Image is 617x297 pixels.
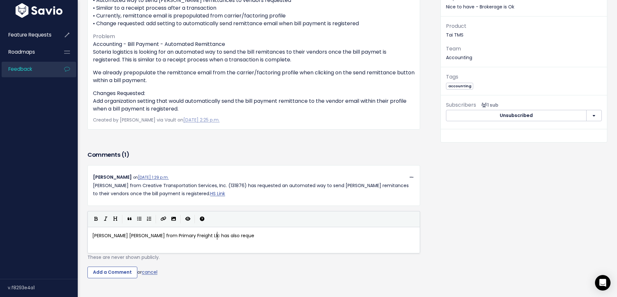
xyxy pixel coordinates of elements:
[183,214,193,224] button: Toggle Preview
[93,117,220,123] span: Created by [PERSON_NAME] via Vault on
[446,45,461,52] span: Team
[2,62,54,77] a: Feedback
[134,214,144,224] button: Generic List
[446,22,466,30] span: Product
[197,214,207,224] button: Markdown Guide
[446,110,587,122] button: Unsubscribed
[169,214,178,224] button: Import an image
[144,214,154,224] button: Numbered List
[446,101,476,109] span: Subscribers
[14,3,64,18] img: logo-white.9d6f32f41409.svg
[87,267,137,278] input: Add a Comment
[142,269,157,275] a: cancel
[93,33,115,40] span: Problem
[124,151,126,159] span: 1
[91,214,101,224] button: Bold
[180,215,181,223] i: |
[158,214,169,224] button: Create Link
[446,22,602,39] p: Tai TMS
[110,214,120,224] button: Heading
[446,44,602,62] p: Accounting
[138,175,169,180] a: [DATE] 1:29 p.m.
[595,275,611,291] div: Open Intercom Messenger
[93,40,415,64] p: Accounting - Bill Payment - Automated Remittance Soteria logistics is looking for an automated wa...
[210,190,225,197] a: HS Link
[8,48,35,55] span: Roadmaps
[133,175,169,180] span: on
[8,279,78,296] div: v.f8293e4a1
[93,90,415,113] p: Changes Requested: Add organization setting that would automatically send the bill payment remitt...
[8,31,51,38] span: Feature Requests
[93,174,132,180] span: [PERSON_NAME]
[125,214,134,224] button: Quote
[446,73,458,80] span: Tags
[2,27,54,42] a: Feature Requests
[446,82,473,89] a: accounting
[122,215,123,223] i: |
[479,102,498,108] span: <p><strong>Subscribers</strong><br><br> - Angie Prada<br> </p>
[87,150,420,159] h3: Comments ( )
[87,254,160,260] span: These are never shown publicly.
[93,69,415,84] p: We already prepopulate the remittance email from the carrier/factoring profile when clicking on t...
[101,214,110,224] button: Italic
[2,45,54,59] a: Roadmaps
[183,117,220,123] a: [DATE] 2:25 p.m.
[87,267,420,278] div: or
[92,232,254,239] span: [PERSON_NAME] [PERSON_NAME] from Primary Freight Llc has also reque
[93,182,415,198] p: [PERSON_NAME] from Creative Transportation Services, Inc. (131876) has requested an automated way...
[446,83,473,90] span: accounting
[8,66,32,72] span: Feedback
